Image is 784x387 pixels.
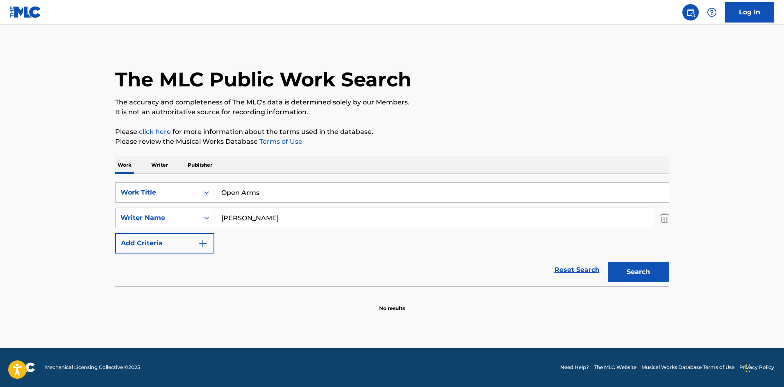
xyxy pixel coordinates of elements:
a: click here [139,128,171,136]
h1: The MLC Public Work Search [115,67,411,92]
img: MLC Logo [10,6,41,18]
a: Log In [725,2,774,23]
img: Delete Criterion [660,208,669,228]
p: Publisher [185,156,215,174]
p: Writer [149,156,170,174]
p: No results [379,295,405,312]
a: Terms of Use [258,138,302,145]
div: Drag [745,356,750,380]
a: Musical Works Database Terms of Use [641,364,734,371]
p: It is not an authoritative source for recording information. [115,107,669,117]
button: Search [608,262,669,282]
span: Mechanical Licensing Collective © 2025 [45,364,140,371]
p: Please for more information about the terms used in the database. [115,127,669,137]
a: Need Help? [560,364,589,371]
p: The accuracy and completeness of The MLC's data is determined solely by our Members. [115,97,669,107]
div: Help [704,4,720,20]
button: Add Criteria [115,233,214,253]
img: logo [10,362,35,372]
p: Please review the Musical Works Database [115,137,669,147]
a: The MLC Website [594,364,636,371]
a: Public Search [682,4,699,20]
img: 9d2ae6d4665cec9f34b9.svg [198,238,208,248]
a: Privacy Policy [739,364,774,371]
a: Reset Search [550,261,604,279]
div: Writer Name [120,213,194,223]
p: Work [115,156,134,174]
img: search [686,7,695,17]
iframe: Chat Widget [743,348,784,387]
img: help [707,7,717,17]
div: Work Title [120,188,194,197]
form: Search Form [115,182,669,286]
